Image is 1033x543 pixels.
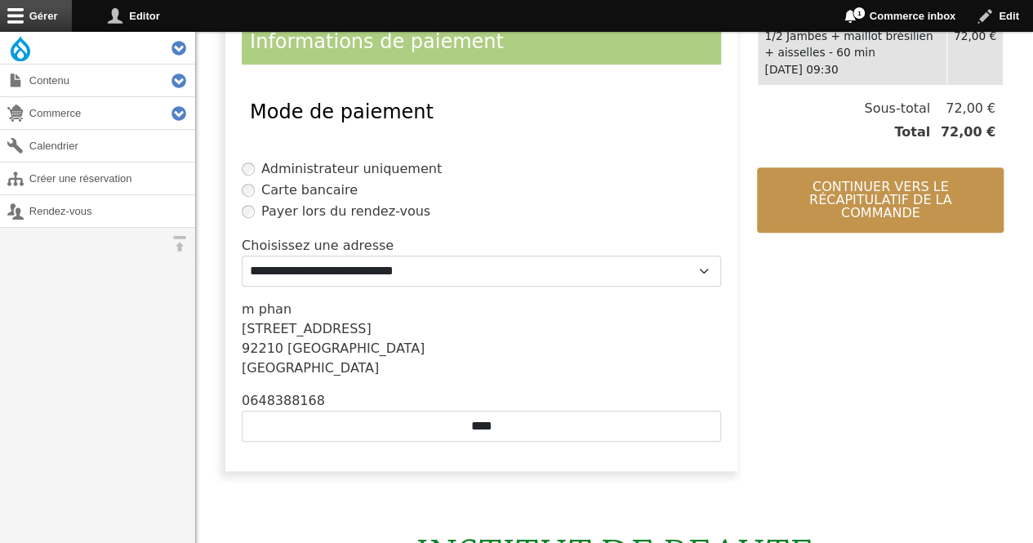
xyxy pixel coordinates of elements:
button: Orientation horizontale [163,228,195,260]
span: 72,00 € [930,99,995,118]
td: 72,00 € [946,20,1003,85]
span: m [242,301,255,317]
label: Payer lors du rendez-vous [261,202,430,221]
button: Continuer vers le récapitulatif de la commande [757,167,1004,233]
span: Mode de paiement [250,100,434,123]
span: 72,00 € [930,122,995,142]
span: phan [259,301,292,317]
div: 1/2 Jambes + maillot brésilien + aisselles - 60 min [764,28,939,61]
span: Sous-total [864,99,930,118]
time: [DATE] 09:30 [764,63,838,76]
label: Administrateur uniquement [261,159,442,179]
span: [GEOGRAPHIC_DATA] [287,340,425,356]
span: Informations de paiement [250,30,504,53]
span: [STREET_ADDRESS] [242,321,372,336]
span: Total [894,122,930,142]
label: Choisissez une adresse [242,236,394,256]
span: 1 [853,7,866,20]
span: [GEOGRAPHIC_DATA] [242,360,379,376]
span: 92210 [242,340,283,356]
div: 0648388168 [242,391,721,411]
label: Carte bancaire [261,180,358,200]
